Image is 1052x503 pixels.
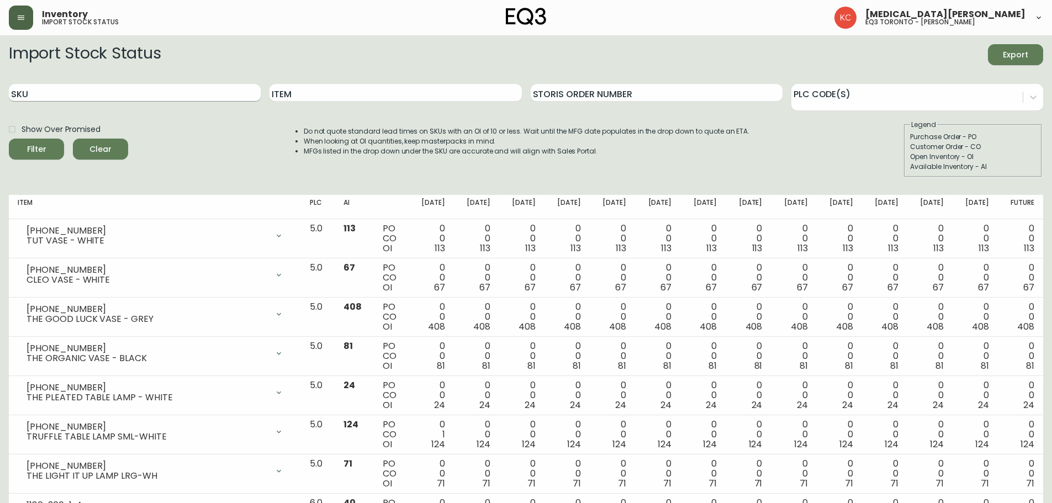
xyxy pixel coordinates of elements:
div: 0 0 [780,302,807,332]
span: 124 [567,438,581,451]
span: 67 [570,281,581,294]
div: 0 0 [1007,420,1034,449]
div: 0 0 [644,459,672,489]
span: Inventory [42,10,88,19]
div: 0 0 [599,420,626,449]
span: 113 [570,242,581,255]
div: PO CO [383,263,399,293]
div: 0 0 [961,380,989,410]
div: 0 0 [780,224,807,253]
div: 0 0 [916,263,944,293]
span: 71 [709,477,717,490]
div: [PHONE_NUMBER]TUT VASE - WHITE [18,224,292,248]
img: 6487344ffbf0e7f3b216948508909409 [834,7,857,29]
li: MFGs listed in the drop down under the SKU are accurate and will align with Sales Portal. [304,146,750,156]
div: 0 0 [734,224,762,253]
span: 124 [431,438,445,451]
div: PO CO [383,380,399,410]
th: Future [998,195,1043,219]
h2: Import Stock Status [9,44,161,65]
button: Filter [9,139,64,160]
span: 113 [343,222,356,235]
span: OI [383,477,392,490]
div: [PHONE_NUMBER] [27,265,268,275]
div: 0 0 [916,380,944,410]
legend: Legend [910,120,937,130]
span: 113 [1024,242,1034,255]
span: 24 [343,379,355,391]
span: 408 [746,320,763,333]
span: 81 [1026,359,1034,372]
span: 81 [845,359,853,372]
div: 0 0 [417,380,445,410]
span: 71 [343,457,352,470]
div: 0 0 [734,380,762,410]
div: Open Inventory - OI [910,152,1036,162]
div: 0 0 [825,341,853,371]
span: 113 [435,242,445,255]
div: 0 0 [508,263,536,293]
img: logo [506,8,547,25]
span: 81 [890,359,898,372]
div: 0 0 [871,459,898,489]
div: [PHONE_NUMBER] [27,343,268,353]
span: 113 [797,242,808,255]
span: 24 [1023,399,1034,411]
span: 408 [519,320,536,333]
th: [DATE] [499,195,544,219]
span: 113 [752,242,763,255]
span: OI [383,242,392,255]
div: 0 0 [553,420,581,449]
div: [PHONE_NUMBER]THE ORGANIC VASE - BLACK [18,341,292,366]
span: 408 [343,300,362,313]
span: 113 [979,242,989,255]
div: 0 0 [644,420,672,449]
div: 0 0 [916,224,944,253]
span: 81 [754,359,763,372]
div: 0 0 [1007,224,1034,253]
div: PO CO [383,224,399,253]
span: 81 [343,340,353,352]
div: 0 0 [780,341,807,371]
div: 0 0 [916,341,944,371]
th: [DATE] [816,195,861,219]
span: 24 [752,399,763,411]
div: 0 0 [553,263,581,293]
div: 0 0 [871,224,898,253]
span: 67 [479,281,490,294]
span: 124 [930,438,944,451]
span: 113 [616,242,626,255]
div: 0 0 [689,420,717,449]
span: 81 [663,359,672,372]
span: 71 [482,477,490,490]
span: 81 [800,359,808,372]
div: 0 0 [644,302,672,332]
td: 5.0 [301,219,335,258]
div: CLEO VASE - WHITE [27,275,268,285]
div: 0 0 [553,459,581,489]
div: 0 0 [961,341,989,371]
span: 408 [927,320,944,333]
div: 0 0 [463,224,490,253]
div: 0 0 [871,420,898,449]
span: 408 [428,320,445,333]
div: 0 0 [508,420,536,449]
span: 24 [660,399,672,411]
div: 0 0 [417,263,445,293]
span: 24 [706,399,717,411]
div: 0 0 [599,224,626,253]
span: 408 [473,320,490,333]
div: PO CO [383,302,399,332]
span: 124 [839,438,853,451]
div: 0 0 [1007,263,1034,293]
div: 0 0 [417,224,445,253]
div: 0 0 [553,302,581,332]
span: 67 [434,281,445,294]
span: OI [383,320,392,333]
div: 0 0 [553,224,581,253]
span: [MEDICAL_DATA][PERSON_NAME] [865,10,1025,19]
div: [PHONE_NUMBER]THE GOOD LUCK VASE - GREY [18,302,292,326]
div: 0 0 [689,224,717,253]
span: 408 [881,320,898,333]
div: 0 0 [1007,380,1034,410]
